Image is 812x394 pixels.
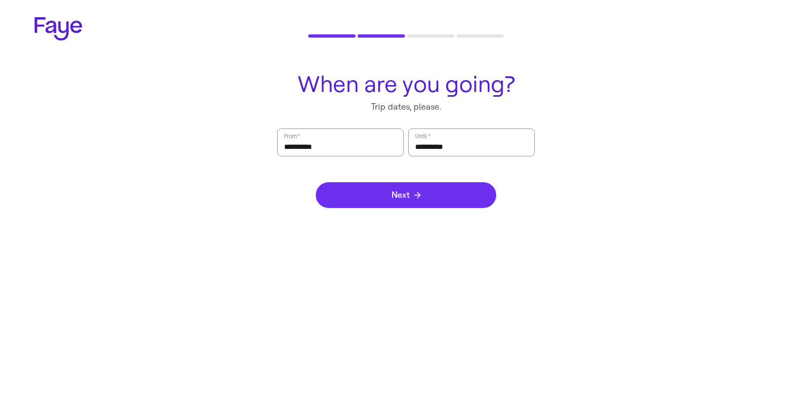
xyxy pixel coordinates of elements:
button: Next [316,182,496,208]
p: Trip dates, please. [271,101,541,113]
label: From [283,131,301,141]
h1: When are you going? [271,72,541,97]
span: Next [392,191,421,199]
label: Until [414,131,431,141]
